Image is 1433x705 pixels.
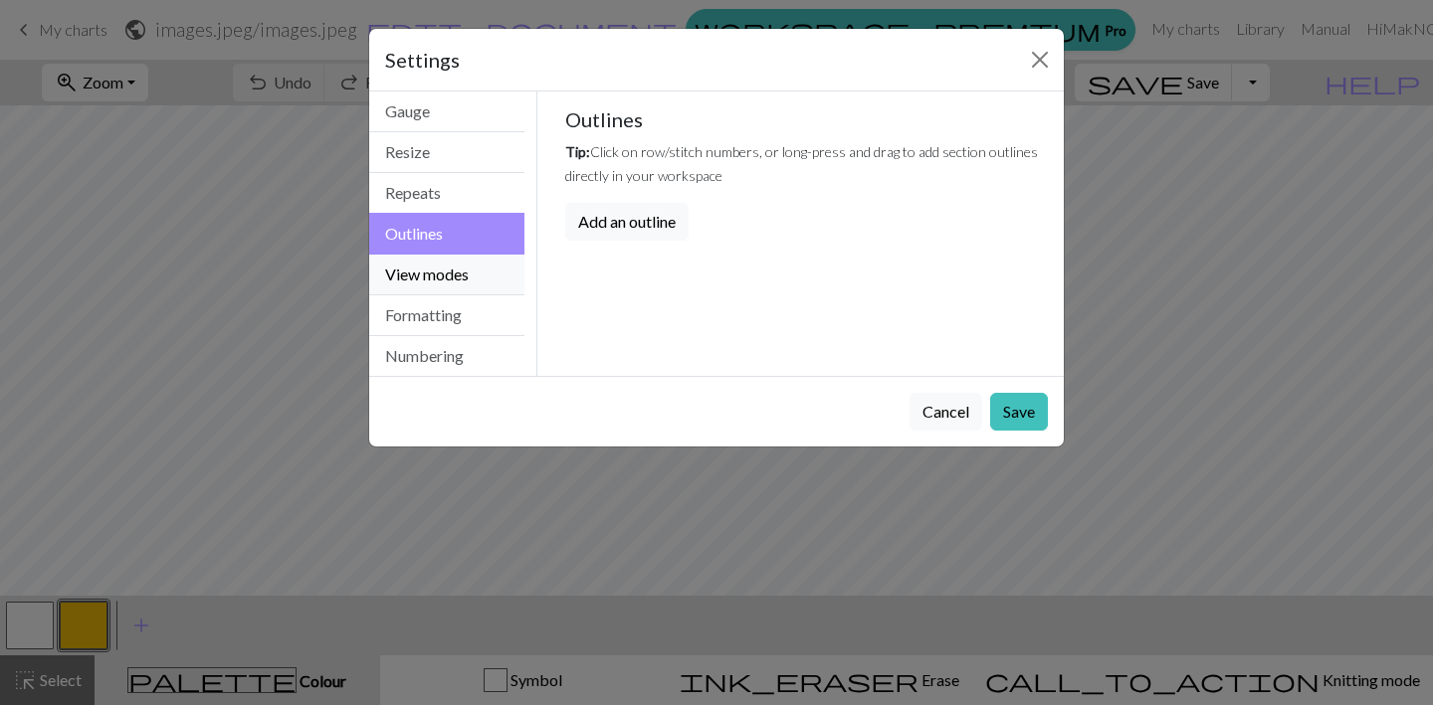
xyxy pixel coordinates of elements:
button: Gauge [369,91,524,132]
button: Cancel [910,393,982,431]
h5: Settings [385,45,460,75]
button: Save [990,393,1048,431]
button: Outlines [369,213,524,255]
button: Formatting [369,295,524,336]
em: Tip: [565,143,590,160]
small: Click on row/stitch numbers, or long-press and drag to add section outlines directly in your work... [565,143,1038,184]
button: Repeats [369,173,524,214]
button: View modes [369,255,524,295]
h5: Outlines [565,107,1049,131]
button: Close [1024,44,1056,76]
button: Resize [369,132,524,173]
button: Add an outline [565,203,689,241]
button: Numbering [369,336,524,376]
